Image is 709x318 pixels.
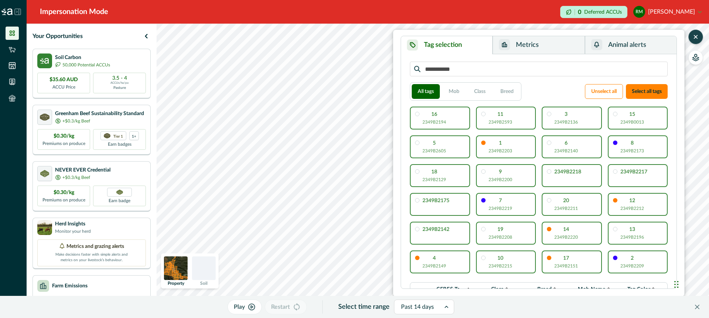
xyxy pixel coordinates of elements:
p: Premiums on produce [42,197,85,203]
button: All tags [412,84,440,99]
p: 2349B2209 [620,263,644,269]
button: Mob [443,84,465,99]
p: 0 [578,9,581,15]
p: 6 [565,141,568,146]
p: 2349B2220 [554,234,578,241]
p: 3 [565,112,568,117]
p: Premiums on produce [42,140,85,147]
p: Deferred ACCUs [584,9,622,15]
p: 2349B2203 [489,148,512,154]
p: CERES Tag VID [436,286,466,292]
p: 2349B2151 [554,263,578,269]
p: Breed [537,286,552,292]
button: Restart [265,300,307,314]
p: Herd Insights [55,220,91,228]
p: 5 [433,141,436,146]
p: 2 [631,256,634,261]
p: 2349B2173 [620,148,644,154]
p: Tag Color [627,286,650,292]
p: 10 [497,256,503,261]
img: property preview [164,256,188,280]
p: Play [234,303,245,311]
p: Class [491,286,504,292]
p: Tier 1 [113,134,123,138]
p: Mob Name [578,286,606,292]
p: 2349B2200 [489,176,512,183]
p: Property [168,281,184,286]
iframe: Chat Widget [672,266,709,301]
p: 12 [629,198,635,203]
button: Class [468,84,491,99]
img: certification logo [40,170,49,177]
p: 2349B2217 [620,169,647,174]
p: 2349B2215 [489,263,512,269]
p: 2349B2136 [554,119,578,125]
p: Earn badges [108,140,131,148]
p: Soil Carbon [55,54,110,62]
p: 7 [499,198,502,203]
p: Earn badge [109,197,130,204]
button: Tag selection [401,36,493,54]
p: 3.5 - 4 [112,76,127,81]
p: 2349B2218 [554,169,581,174]
p: 17 [563,256,569,261]
p: 2349B2212 [620,205,644,212]
img: Logo [1,8,13,15]
p: 2349B2175 [422,198,449,203]
p: 2349B0013 [620,119,644,125]
p: 8 [631,141,634,146]
p: +$0.3/kg Beef [62,174,90,181]
p: Your Opportunities [32,32,83,41]
div: Drag [674,273,679,295]
p: 2349B2208 [489,234,512,241]
p: 1 [499,141,502,146]
p: 14 [563,227,569,232]
button: Rodney McIntyre[PERSON_NAME] [633,3,702,21]
p: NEVER EVER Credential [55,166,110,174]
p: 2349B2129 [422,176,446,183]
button: Select all tags [626,84,668,99]
p: 16 [431,112,437,117]
p: Restart [271,303,290,311]
p: 2349B2149 [422,263,446,269]
button: Unselect all [585,84,623,99]
p: 2349B2196 [620,234,644,241]
button: Play [227,300,262,314]
p: Metrics and grazing alerts [66,243,124,250]
p: Monitor your herd [55,228,91,235]
div: Impersonation Mode [40,6,108,17]
p: 19 [497,227,503,232]
p: 1+ [132,134,136,138]
p: +$0.3/kg Beef [62,118,90,124]
p: ACCU Price [52,84,75,90]
p: Make decisions faster with simple alerts and metrics on your livestock’s behaviour. [55,250,129,263]
p: 18 [431,169,437,174]
p: Select time range [338,302,390,312]
p: $0.30/kg [54,189,74,197]
button: Animal alerts [585,36,677,54]
p: 13 [629,227,635,232]
p: 9 [499,169,502,174]
p: $35.60 AUD [49,76,78,84]
p: 2349B2194 [422,119,446,125]
p: 4 [433,256,436,261]
p: 20 [563,198,569,203]
p: Farm Emissions [52,282,88,290]
p: Soil [200,281,208,286]
p: 11 [497,112,503,117]
p: ACCUs/ha/pa [110,81,129,85]
p: 2349B2142 [422,227,449,232]
button: Close [691,301,703,313]
div: more credentials avaialble [129,131,139,140]
img: certification logo [40,114,49,121]
p: 2349B2211 [554,205,578,212]
p: 2349B2605 [422,148,446,154]
p: 2349B2219 [489,205,512,212]
img: certification logo [104,133,110,138]
button: Breed [494,84,520,99]
p: $0.30/kg [54,132,74,140]
p: Pasture [113,85,126,91]
p: 50,000 Potential ACCUs [62,62,110,68]
p: 2349B2140 [554,148,578,154]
